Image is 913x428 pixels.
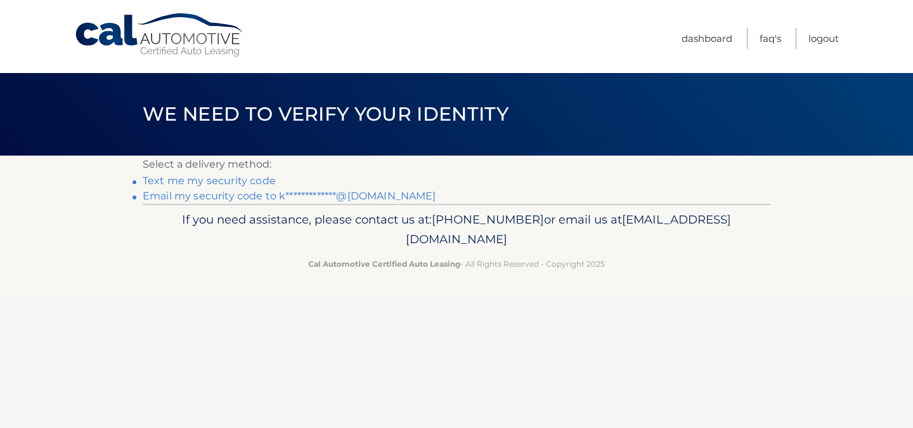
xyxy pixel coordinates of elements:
[143,156,770,173] p: Select a delivery method:
[308,259,460,269] strong: Cal Automotive Certified Auto Leasing
[760,28,781,49] a: FAQ's
[808,28,839,49] a: Logout
[432,212,544,227] span: [PHONE_NUMBER]
[74,13,245,58] a: Cal Automotive
[151,257,762,271] p: - All Rights Reserved - Copyright 2025
[143,175,276,187] a: Text me my security code
[143,102,508,126] span: We need to verify your identity
[682,28,732,49] a: Dashboard
[151,210,762,250] p: If you need assistance, please contact us at: or email us at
